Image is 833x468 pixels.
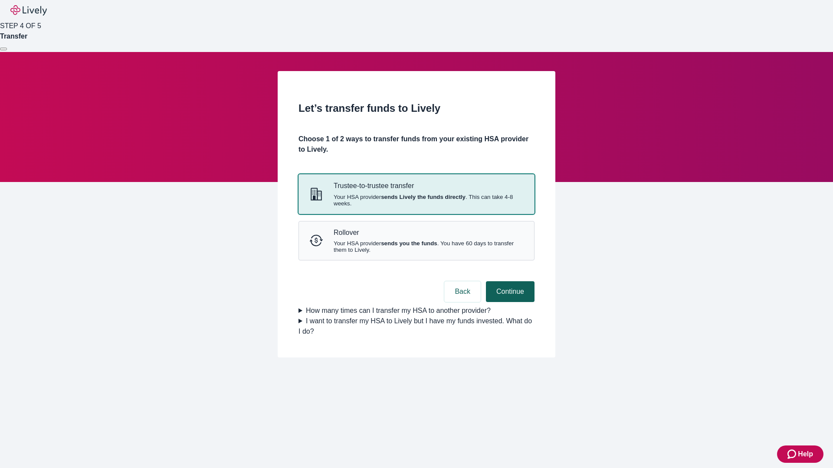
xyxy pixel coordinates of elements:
[444,281,481,302] button: Back
[298,101,535,116] h2: Let’s transfer funds to Lively
[381,240,437,247] strong: sends you the funds
[787,449,798,459] svg: Zendesk support icon
[334,240,524,253] span: Your HSA provider . You have 60 days to transfer them to Lively.
[381,194,466,200] strong: sends Lively the funds directly
[334,182,524,190] p: Trustee-to-trustee transfer
[486,281,535,302] button: Continue
[10,5,47,16] img: Lively
[309,187,323,201] svg: Trustee-to-trustee
[298,134,535,155] h4: Choose 1 of 2 ways to transfer funds from your existing HSA provider to Lively.
[309,234,323,247] svg: Rollover
[298,316,535,337] summary: I want to transfer my HSA to Lively but I have my funds invested. What do I do?
[334,194,524,207] span: Your HSA provider . This can take 4-8 weeks.
[777,445,823,463] button: Zendesk support iconHelp
[299,221,534,260] button: RolloverRolloverYour HSA providersends you the funds. You have 60 days to transfer them to Lively.
[299,175,534,213] button: Trustee-to-trusteeTrustee-to-trustee transferYour HSA providersends Lively the funds directly. Th...
[798,449,813,459] span: Help
[298,305,535,316] summary: How many times can I transfer my HSA to another provider?
[334,228,524,237] p: Rollover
